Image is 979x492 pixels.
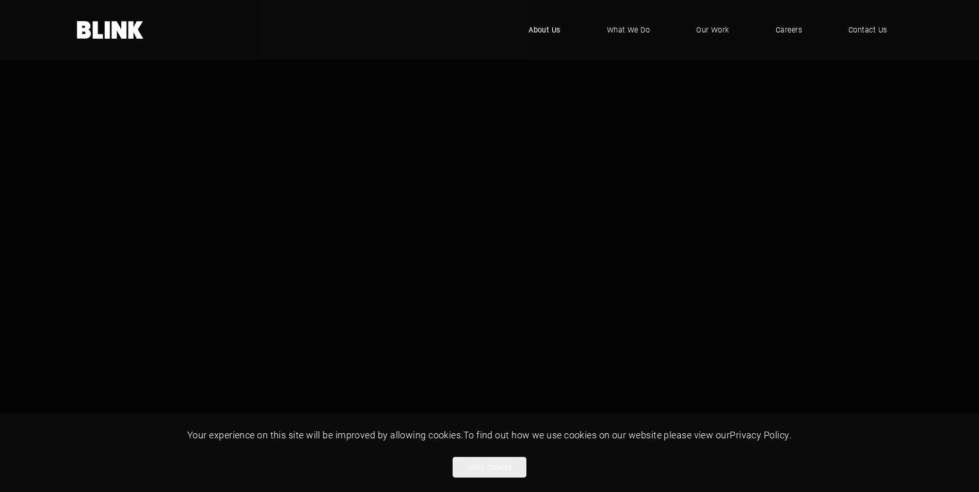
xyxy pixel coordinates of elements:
a: Home [77,21,144,39]
a: Privacy Policy [730,429,789,441]
a: Our Work [681,14,745,45]
span: Contact Us [848,24,887,36]
button: Allow cookies [453,457,526,478]
a: About Us [513,14,576,45]
span: Our Work [696,24,729,36]
span: What We Do [607,24,650,36]
span: Careers [776,24,802,36]
span: About Us [528,24,560,36]
a: Contact Us [833,14,903,45]
span: Your experience on this site will be improved by allowing cookies. To find out how we use cookies... [187,429,792,441]
a: What We Do [591,14,666,45]
a: Careers [760,14,817,45]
